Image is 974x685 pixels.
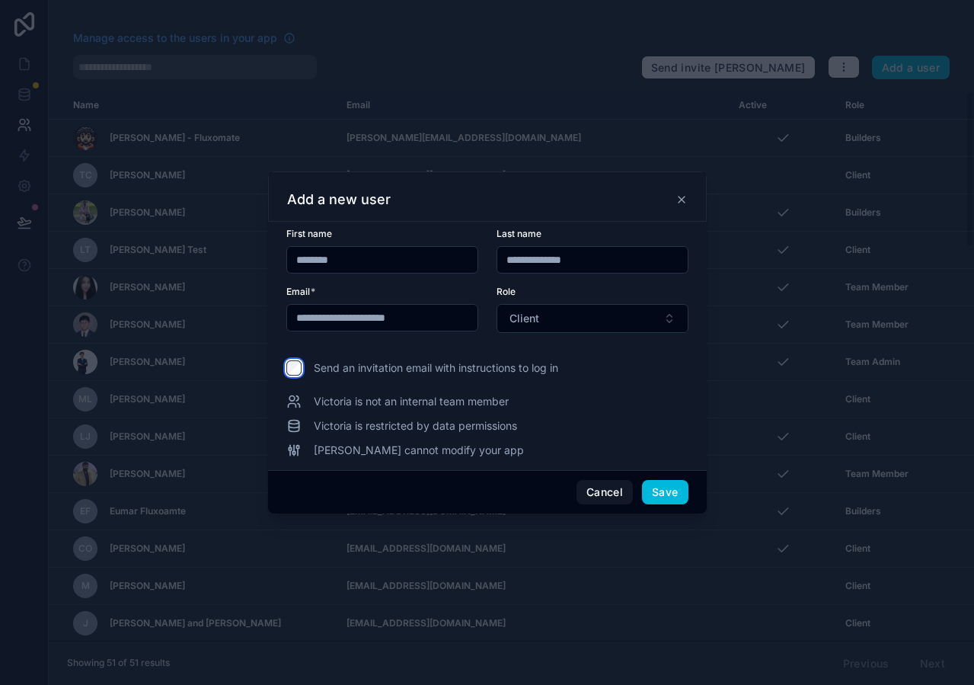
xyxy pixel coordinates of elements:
span: Email [286,286,310,297]
span: Last name [497,228,541,239]
span: Victoria is not an internal team member [314,394,509,409]
button: Cancel [576,480,633,504]
span: Victoria is restricted by data permissions [314,418,517,434]
button: Save [642,480,688,504]
span: First name [286,228,332,239]
button: Select Button [497,304,688,333]
h3: Add a new user [287,190,391,209]
span: Send an invitation email with instructions to log in [314,360,558,376]
span: [PERSON_NAME] cannot modify your app [314,443,524,458]
span: Role [497,286,516,297]
input: Send an invitation email with instructions to log in [286,360,302,376]
span: Client [509,311,539,326]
